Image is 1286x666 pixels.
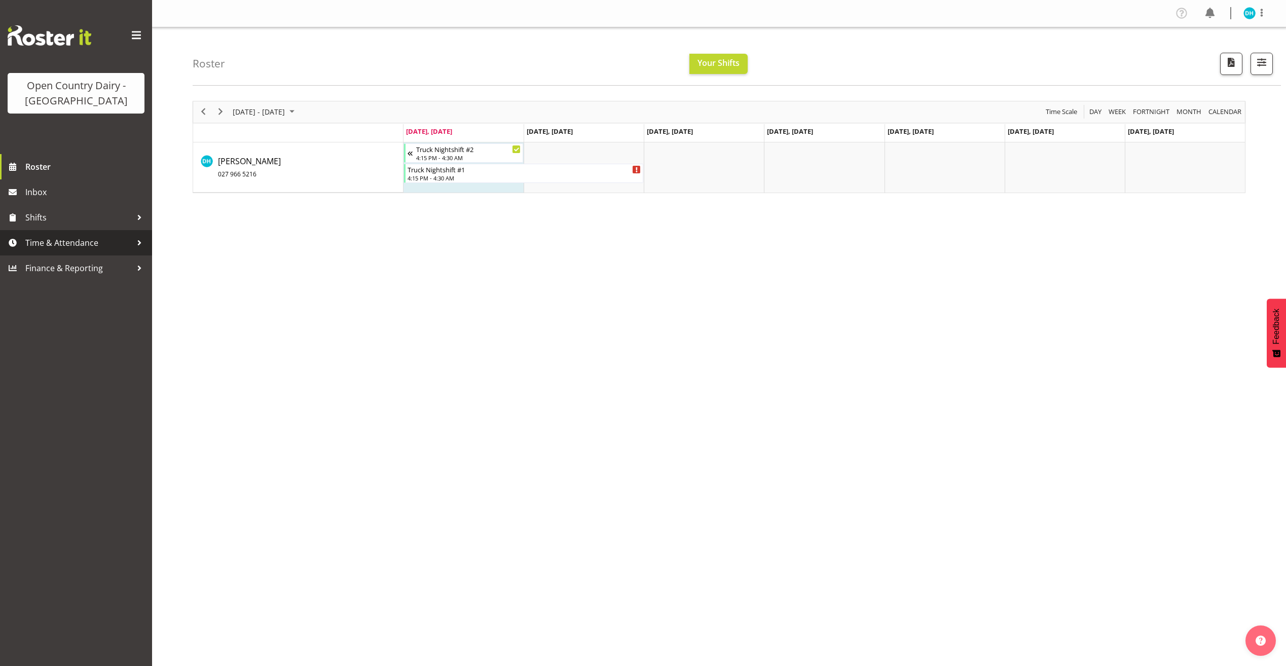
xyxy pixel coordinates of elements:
table: Timeline Week of August 11, 2025 [403,142,1245,193]
button: Feedback - Show survey [1267,299,1286,367]
span: Day [1088,105,1103,118]
div: Open Country Dairy - [GEOGRAPHIC_DATA] [18,78,134,108]
td: Dean Henderson resource [193,142,403,193]
span: [DATE], [DATE] [1008,127,1054,136]
span: Fortnight [1132,105,1170,118]
button: Your Shifts [689,54,748,74]
span: Feedback [1272,309,1281,344]
div: Truck Nightshift #1 [408,164,641,174]
button: Next [214,105,228,118]
div: Dean Henderson"s event - Truck Nightshift #2 Begin From Sunday, August 10, 2025 at 4:15:00 PM GMT... [404,143,523,163]
span: [DATE], [DATE] [647,127,693,136]
button: Fortnight [1131,105,1171,118]
button: Timeline Month [1175,105,1203,118]
div: Timeline Week of August 11, 2025 [193,101,1245,193]
span: Time & Attendance [25,235,132,250]
div: 4:15 PM - 4:30 AM [416,154,521,162]
span: Roster [25,159,147,174]
span: Your Shifts [697,57,740,68]
div: previous period [195,101,212,123]
span: [DATE], [DATE] [1128,127,1174,136]
span: [DATE], [DATE] [767,127,813,136]
span: Shifts [25,210,132,225]
span: Inbox [25,184,147,200]
span: [DATE], [DATE] [888,127,934,136]
button: Timeline Day [1088,105,1104,118]
button: August 2025 [231,105,299,118]
span: Week [1108,105,1127,118]
button: Filter Shifts [1251,53,1273,75]
span: calendar [1207,105,1242,118]
button: Month [1207,105,1243,118]
span: [DATE], [DATE] [527,127,573,136]
button: Timeline Week [1107,105,1128,118]
img: Rosterit website logo [8,25,91,46]
img: dean-henderson7444.jpg [1243,7,1256,19]
h4: Roster [193,58,225,69]
div: August 11 - 17, 2025 [229,101,301,123]
div: next period [212,101,229,123]
span: Finance & Reporting [25,261,132,276]
button: Time Scale [1044,105,1079,118]
span: Time Scale [1045,105,1078,118]
span: 027 966 5216 [218,170,256,178]
span: [DATE] - [DATE] [232,105,286,118]
div: 4:15 PM - 4:30 AM [408,174,641,182]
span: [PERSON_NAME] [218,156,281,179]
span: Month [1175,105,1202,118]
img: help-xxl-2.png [1256,636,1266,646]
div: Dean Henderson"s event - Truck Nightshift #1 Begin From Monday, August 11, 2025 at 4:15:00 PM GMT... [404,164,643,183]
span: [DATE], [DATE] [406,127,452,136]
div: Truck Nightshift #2 [416,144,521,154]
a: [PERSON_NAME]027 966 5216 [218,155,281,179]
button: Previous [197,105,210,118]
button: Download a PDF of the roster according to the set date range. [1220,53,1242,75]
